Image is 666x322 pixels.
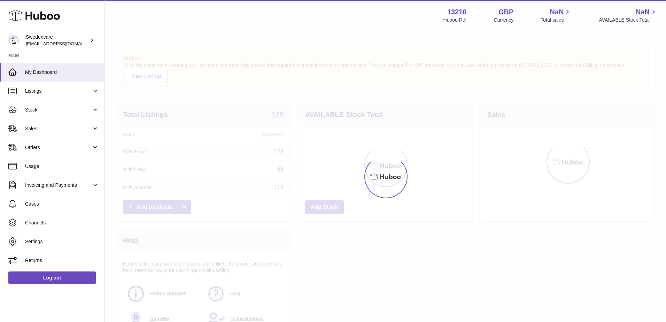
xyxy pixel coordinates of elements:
[8,35,19,46] img: gemma.horsfield@swedencare.co.uk
[25,144,92,151] span: Orders
[25,88,92,94] span: Listings
[25,201,99,207] span: Cases
[636,7,650,17] span: NaN
[25,163,99,170] span: Usage
[25,220,99,226] span: Channels
[494,17,514,23] div: Currency
[25,125,92,132] span: Sales
[25,69,99,76] span: My Dashboard
[550,7,564,17] span: NaN
[447,7,467,17] strong: 13210
[541,17,572,23] span: Total sales
[26,34,88,47] div: Swedencare
[26,41,102,46] span: [EMAIL_ADDRESS][DOMAIN_NAME]
[25,257,99,264] span: Returns
[25,182,92,189] span: Invoicing and Payments
[25,107,92,113] span: Stock
[599,7,658,23] a: NaN AVAILABLE Stock Total
[498,7,513,17] strong: GBP
[541,7,572,23] a: NaN Total sales
[25,238,99,245] span: Settings
[443,17,467,23] div: Huboo Ref
[8,271,96,284] a: Log out
[599,17,658,23] span: AVAILABLE Stock Total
